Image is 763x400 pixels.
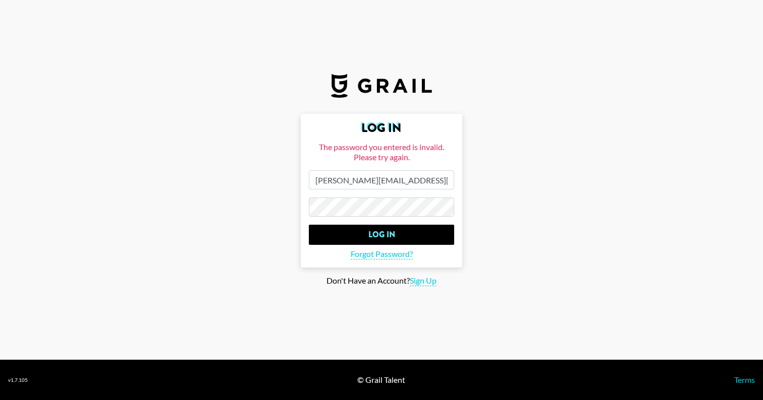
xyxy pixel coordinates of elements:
[8,377,28,383] div: v 1.7.105
[309,170,454,189] input: Email
[309,122,454,134] h2: Log In
[410,276,437,286] span: Sign Up
[734,375,755,384] a: Terms
[331,74,432,98] img: Grail Talent Logo
[309,225,454,245] input: Log In
[351,249,413,259] span: Forgot Password?
[357,375,405,385] div: © Grail Talent
[309,142,454,162] div: The password you entered is invalid. Please try again.
[8,276,755,286] div: Don't Have an Account?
